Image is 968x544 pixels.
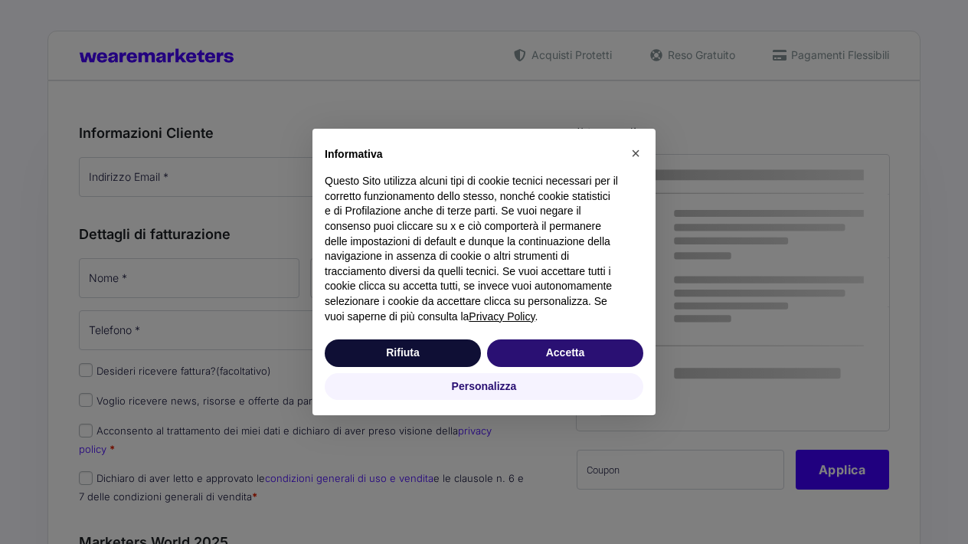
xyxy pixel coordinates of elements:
[325,174,619,324] p: Questo Sito utilizza alcuni tipi di cookie tecnici necessari per il corretto funzionamento dello ...
[12,484,58,530] iframe: Customerly Messenger Launcher
[631,145,640,162] span: ×
[469,310,535,323] a: Privacy Policy
[623,141,648,165] button: Chiudi questa informativa
[325,373,643,401] button: Personalizza
[325,339,481,367] button: Rifiuta
[325,147,619,162] h2: Informativa
[487,339,643,367] button: Accetta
